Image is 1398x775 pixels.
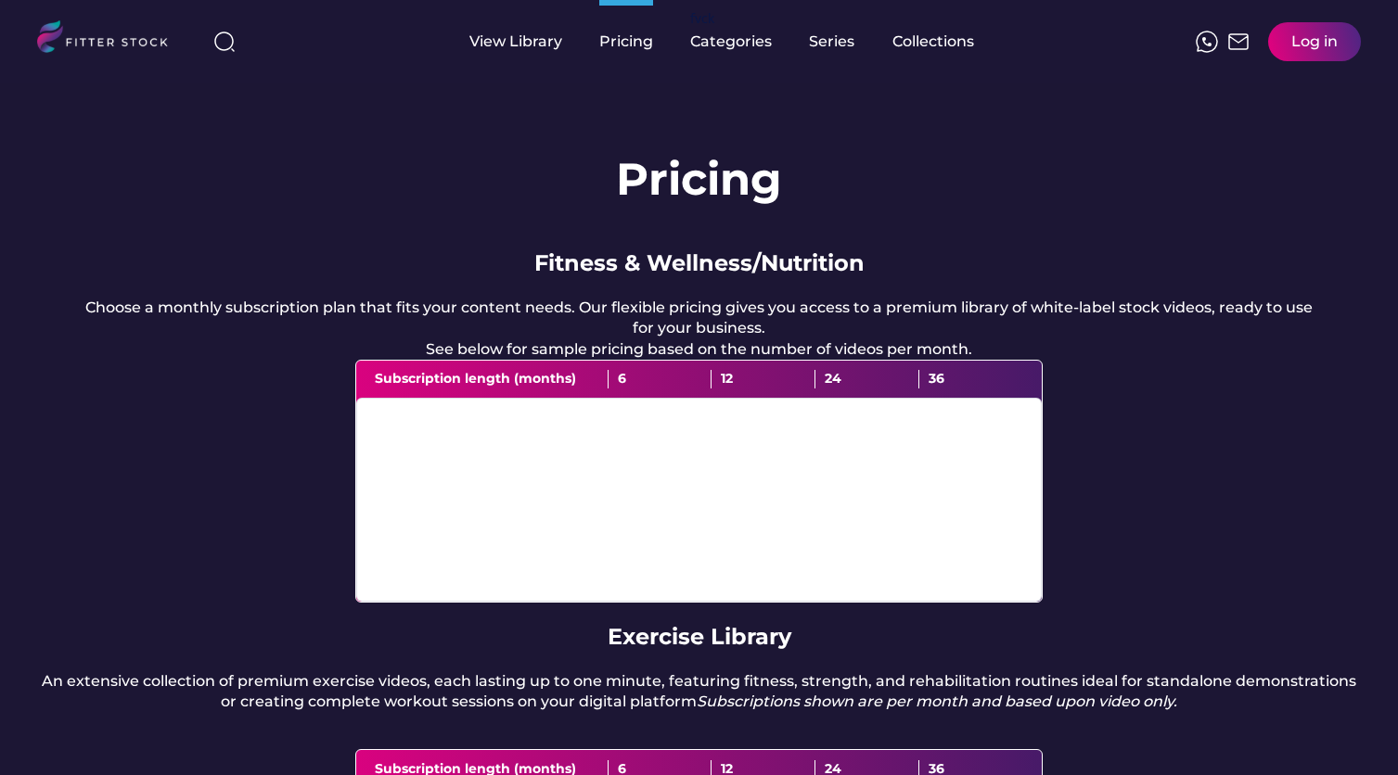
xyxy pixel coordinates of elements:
[213,31,236,53] img: search-normal%203.svg
[599,32,653,52] div: Pricing
[815,370,919,388] div: 24
[712,370,815,388] div: 12
[534,248,865,279] div: Fitness & Wellness/Nutrition
[697,692,1177,710] em: Subscriptions shown are per month and based upon video only.
[919,370,1023,388] div: 36
[1196,31,1218,53] img: meteor-icons_whatsapp%20%281%29.svg
[469,32,562,52] div: View Library
[1291,32,1338,52] div: Log in
[809,32,855,52] div: Series
[37,671,1361,713] div: An extensive collection of premium exercise videos, each lasting up to one minute, featuring fitn...
[690,32,772,52] div: Categories
[74,298,1324,360] div: Choose a monthly subscription plan that fits your content needs. Our flexible pricing gives you a...
[690,9,714,28] div: fvck
[616,148,782,210] h1: Pricing
[375,370,609,388] div: Subscription length (months)
[608,621,791,653] div: Exercise Library
[892,32,974,52] div: Collections
[1227,31,1250,53] img: Frame%2051.svg
[609,370,712,388] div: 6
[37,20,184,58] img: LOGO.svg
